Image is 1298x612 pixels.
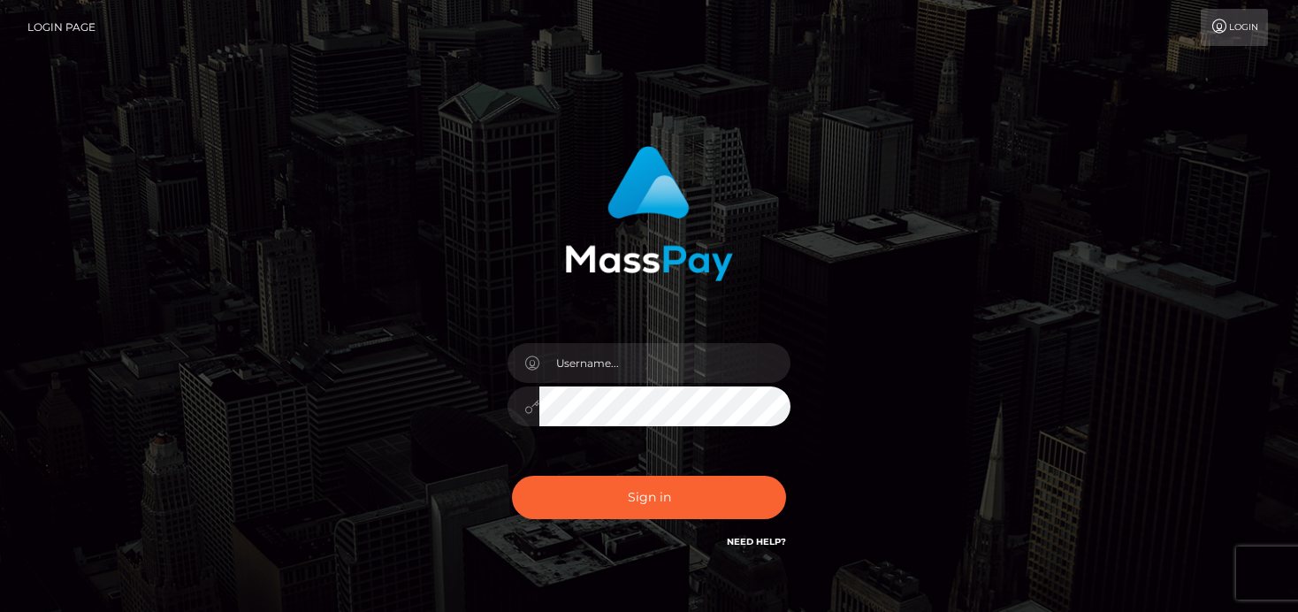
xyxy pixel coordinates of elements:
[27,9,95,46] a: Login Page
[512,476,786,519] button: Sign in
[727,536,786,547] a: Need Help?
[1201,9,1268,46] a: Login
[539,343,790,383] input: Username...
[565,146,733,281] img: MassPay Login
